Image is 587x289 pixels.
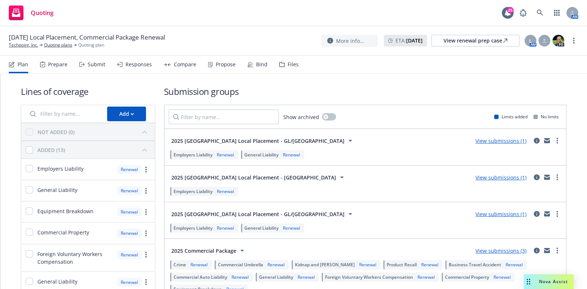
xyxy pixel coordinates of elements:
div: Renewal [296,274,316,280]
span: General Liability [37,278,77,285]
span: Employers Liability [37,165,84,173]
div: Submit [88,62,105,67]
div: Renewal [117,278,142,287]
a: Quoting [6,3,56,23]
span: Quoting plan [78,42,104,48]
a: mail [543,173,551,182]
span: Commercial Umbrella [218,262,263,268]
a: more [553,210,562,218]
div: Responses [125,62,152,67]
div: Renewal [117,250,142,259]
h1: Submission groups [164,85,566,97]
a: more [142,229,150,238]
div: Renewal [230,274,250,280]
div: Renewal [420,262,440,268]
a: Search [533,5,547,20]
a: Switch app [550,5,564,20]
button: 2025 Commercial Package [169,243,249,258]
a: Quoting plans [44,42,72,48]
span: Nova Assist [539,278,568,285]
a: View submissions (3) [475,247,526,254]
button: 2025 [GEOGRAPHIC_DATA] Local Placement - [GEOGRAPHIC_DATA] [169,170,349,185]
span: L [529,37,532,45]
a: more [569,36,578,45]
a: circleInformation [532,136,541,145]
div: Renewal [492,274,512,280]
a: circleInformation [532,173,541,182]
a: View submissions (1) [475,211,526,218]
a: Report a Bug [516,5,531,20]
a: more [142,278,150,286]
span: Employers Liability [174,225,212,231]
a: more [142,250,150,259]
div: Renewal [117,207,142,216]
div: View renewal prep case [444,35,507,46]
div: Prepare [48,62,68,67]
a: more [142,165,150,174]
a: View renewal prep case [431,35,519,47]
span: Equipment Breakdown [37,207,94,215]
a: mail [543,246,551,255]
div: Renewal [117,186,142,195]
span: Kidnap and [PERSON_NAME] [295,262,355,268]
span: Business Travel Accident [449,262,501,268]
div: Renewal [215,225,236,231]
div: ADDED (13) [37,146,65,154]
span: Foreign Voluntary Workers Compensation [325,274,413,280]
a: View submissions (1) [475,137,526,144]
span: General Liability [244,225,278,231]
span: Employers Liability [174,152,212,158]
a: mail [543,136,551,145]
a: Techpoint, Inc. [9,42,38,48]
div: Renewal [189,262,209,268]
strong: [DATE] [406,37,423,44]
div: Renewal [281,225,302,231]
span: Employers Liability [174,188,212,194]
a: View submissions (1) [475,174,526,181]
div: Renewal [117,229,142,238]
input: Filter by name... [169,110,279,124]
span: 2025 Commercial Package [171,247,236,255]
button: More info... [321,35,378,47]
span: Commercial Property [445,274,489,280]
div: Bind [256,62,267,67]
button: NOT ADDED (0) [37,126,150,138]
div: Compare [174,62,196,67]
input: Filter by name... [26,107,103,121]
div: Files [288,62,299,67]
h1: Lines of coverage [21,85,155,97]
div: Renewal [416,274,436,280]
div: Renewal [117,165,142,174]
span: [DATE] Local Placement, Commercial Package Renewal [9,33,165,42]
div: Limits added [494,114,528,120]
span: General Liability [37,186,77,194]
span: Commercial Property [37,229,89,236]
a: mail [543,210,551,218]
a: more [142,186,150,195]
span: Show archived [283,113,319,121]
div: Plan [18,62,28,67]
a: circleInformation [532,210,541,218]
button: ADDED (13) [37,144,150,156]
a: more [142,208,150,216]
span: Commercial Auto Liability [174,274,227,280]
span: More info... [336,37,364,45]
div: No limits [533,114,559,120]
button: 2025 [GEOGRAPHIC_DATA] Local Placement - GL/[GEOGRAPHIC_DATA] [169,207,357,221]
div: 25 [507,7,514,14]
a: more [553,246,562,255]
span: ETA : [395,37,423,44]
img: photo [553,35,564,47]
button: 2025 [GEOGRAPHIC_DATA] Local Placement - GL/[GEOGRAPHIC_DATA] [169,133,357,148]
div: NOT ADDED (0) [37,128,74,136]
span: General Liability [259,274,293,280]
div: Renewal [504,262,524,268]
div: Renewal [358,262,378,268]
a: more [553,173,562,182]
div: Renewal [281,152,302,158]
span: Crime [174,262,186,268]
div: Add [119,107,134,121]
div: Propose [216,62,236,67]
button: Nova Assist [524,274,574,289]
span: 2025 [GEOGRAPHIC_DATA] Local Placement - [GEOGRAPHIC_DATA] [171,174,336,181]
